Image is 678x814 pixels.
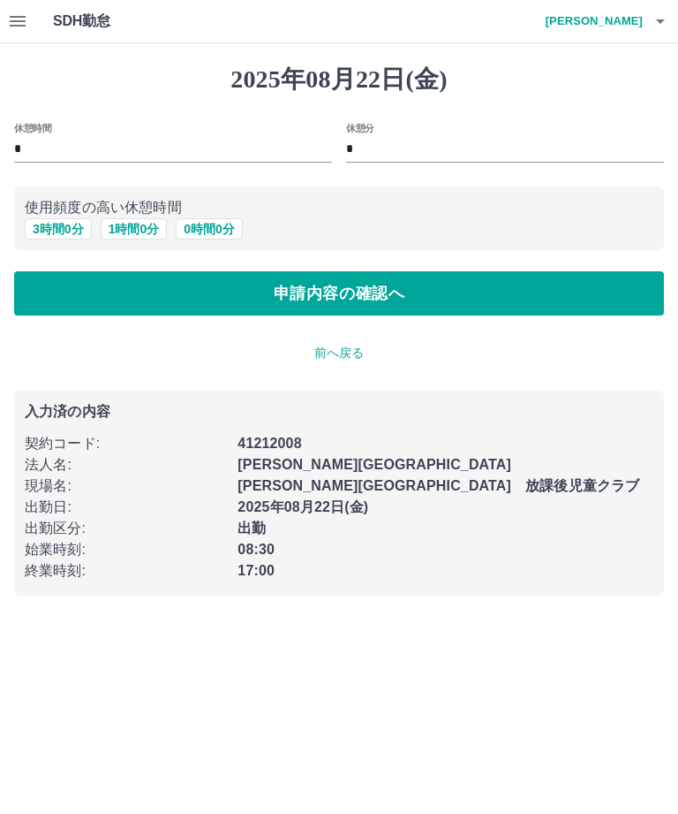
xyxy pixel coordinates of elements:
[25,433,227,454] p: 契約コード :
[14,121,51,134] label: 休憩時間
[237,542,275,557] b: 08:30
[237,436,301,451] b: 41212008
[25,539,227,560] p: 始業時刻 :
[25,218,92,240] button: 3時間0分
[237,457,511,472] b: [PERSON_NAME][GEOGRAPHIC_DATA]
[101,218,168,240] button: 1時間0分
[176,218,243,240] button: 0時間0分
[237,521,266,536] b: 出勤
[14,344,664,362] p: 前へ戻る
[14,65,664,95] h1: 2025年08月22日(金)
[25,454,227,475] p: 法人名 :
[14,271,664,316] button: 申請内容の確認へ
[25,475,227,497] p: 現場名 :
[346,121,374,134] label: 休憩分
[25,497,227,518] p: 出勤日 :
[25,197,653,218] p: 使用頻度の高い休憩時間
[237,478,639,493] b: [PERSON_NAME][GEOGRAPHIC_DATA] 放課後児童クラブ
[25,405,653,419] p: 入力済の内容
[25,560,227,582] p: 終業時刻 :
[237,499,368,514] b: 2025年08月22日(金)
[25,518,227,539] p: 出勤区分 :
[237,563,275,578] b: 17:00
